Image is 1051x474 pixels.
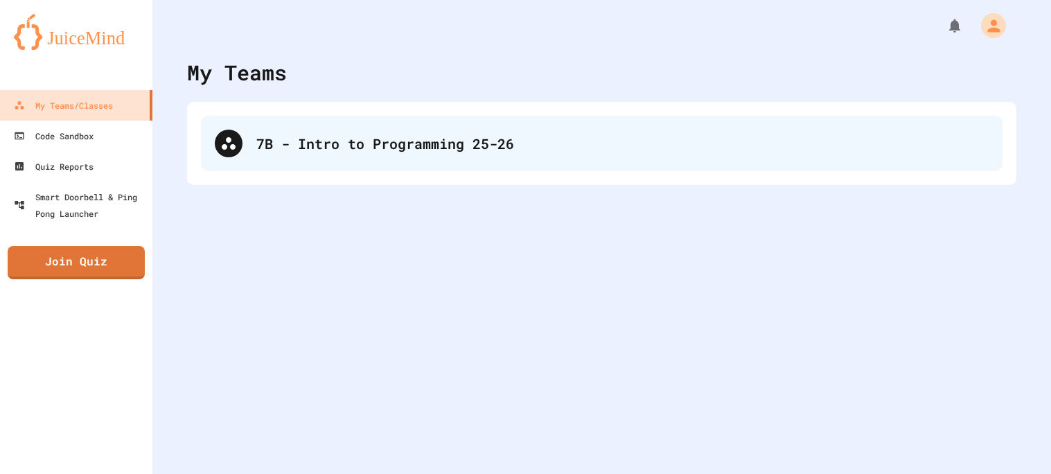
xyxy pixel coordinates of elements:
div: 7B - Intro to Programming 25-26 [201,116,1003,171]
div: My Teams/Classes [14,97,113,114]
a: Join Quiz [8,246,145,279]
div: My Account [966,10,1009,42]
img: logo-orange.svg [14,14,139,50]
div: Code Sandbox [14,128,94,144]
div: 7B - Intro to Programming 25-26 [256,133,989,154]
div: Smart Doorbell & Ping Pong Launcher [14,188,147,222]
div: Quiz Reports [14,158,94,175]
div: My Notifications [921,14,966,37]
div: My Teams [187,57,287,88]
